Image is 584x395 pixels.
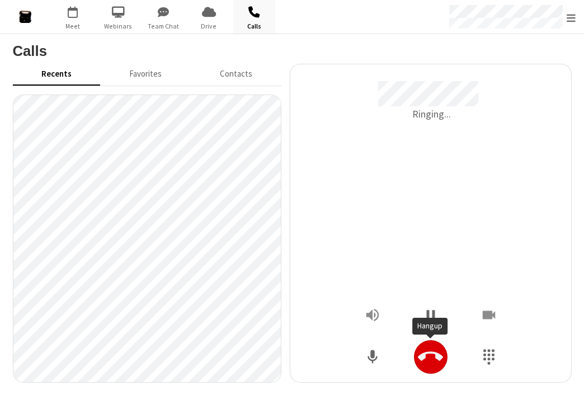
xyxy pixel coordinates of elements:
[13,43,572,59] h3: Calls
[17,8,34,25] img: rex-staging
[97,21,139,31] span: Webinars
[143,21,185,31] span: Team Chat
[188,21,230,31] span: Drive
[414,298,448,332] button: Hold
[13,64,101,85] button: Recents
[191,64,281,85] button: Contacts
[52,21,94,31] span: Meet
[378,81,478,106] span: Caller ID +16479949318
[414,340,448,374] button: Hangup
[356,340,389,374] button: Mute
[472,340,506,374] button: Show Dialpad
[412,106,451,121] span: Ringing...
[101,64,191,85] button: Favorites
[233,21,275,31] span: Calls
